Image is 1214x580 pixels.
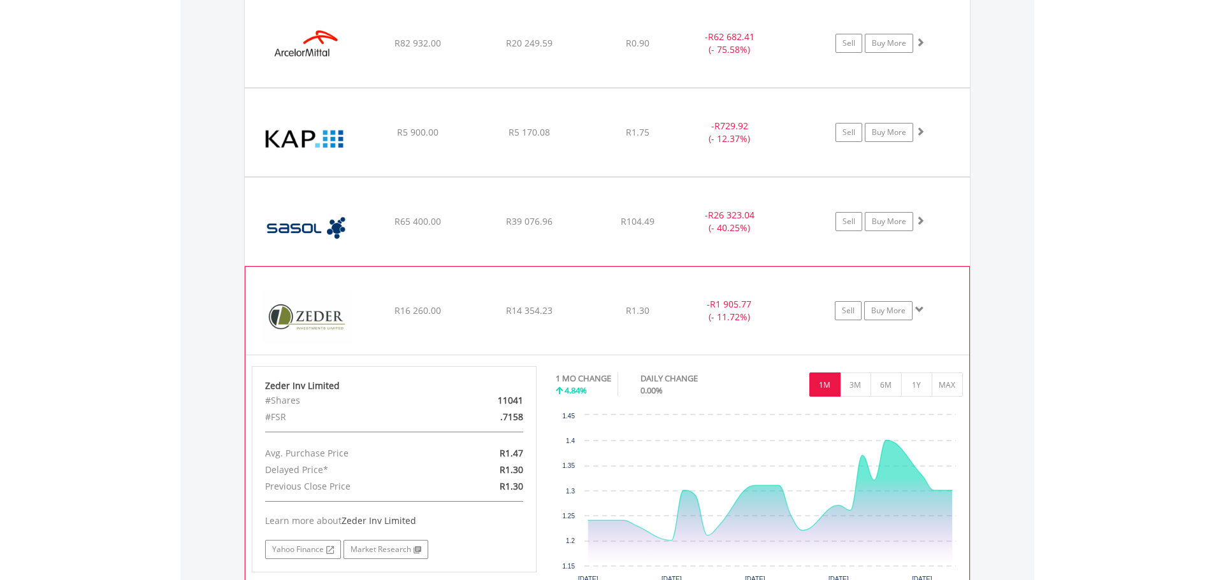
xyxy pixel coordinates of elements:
[640,372,742,385] div: DAILY CHANGE
[506,37,553,49] span: R20 249.59
[440,409,533,425] div: .7158
[626,37,649,49] span: R0.90
[871,372,902,397] button: 6M
[500,480,523,492] span: R1.30
[708,31,755,43] span: R62 682.41
[865,123,913,142] a: Buy More
[256,445,440,462] div: Avg. Purchase Price
[251,194,361,262] img: EQU.ZA.SOL.png
[251,15,361,84] img: EQU.ZA.ACL.png
[835,123,862,142] a: Sell
[864,301,913,320] a: Buy More
[342,514,416,527] span: Zeder Inv Limited
[563,413,575,420] text: 1.45
[509,126,550,138] span: R5 170.08
[252,283,361,351] img: EQU.ZA.ZED.png
[681,298,777,323] div: - (- 11.72%)
[563,513,575,520] text: 1.25
[865,34,913,53] a: Buy More
[440,392,533,409] div: 11041
[835,34,862,53] a: Sell
[394,215,441,227] span: R65 400.00
[563,563,575,570] text: 1.15
[265,379,524,392] div: Zeder Inv Limited
[835,301,862,320] a: Sell
[500,447,523,459] span: R1.47
[256,392,440,409] div: #Shares
[621,215,654,227] span: R104.49
[394,37,441,49] span: R82 932.00
[865,212,913,231] a: Buy More
[566,537,575,544] text: 1.2
[901,372,932,397] button: 1Y
[682,31,778,56] div: - (- 75.58%)
[563,462,575,469] text: 1.35
[506,304,553,316] span: R14 354.23
[265,540,341,559] a: Yahoo Finance
[397,126,438,138] span: R5 900.00
[714,120,748,132] span: R729.92
[265,514,524,527] div: Learn more about
[626,126,649,138] span: R1.75
[708,209,755,221] span: R26 323.04
[394,304,441,316] span: R16 260.00
[932,372,963,397] button: MAX
[565,385,587,396] span: 4.84%
[500,463,523,476] span: R1.30
[640,385,663,396] span: 0.00%
[256,409,440,425] div: #FSR
[506,215,553,227] span: R39 076.96
[556,372,611,385] div: 1 MO CHANGE
[256,462,440,478] div: Delayed Price*
[566,488,575,495] text: 1.3
[809,372,841,397] button: 1M
[840,372,871,397] button: 3M
[682,209,778,234] div: - (- 40.25%)
[256,478,440,495] div: Previous Close Price
[835,212,862,231] a: Sell
[710,298,751,310] span: R1 905.77
[566,437,575,444] text: 1.4
[343,540,428,559] a: Market Research
[626,304,649,316] span: R1.30
[682,120,778,145] div: - (- 12.37%)
[251,104,361,173] img: EQU.ZA.KAP.png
